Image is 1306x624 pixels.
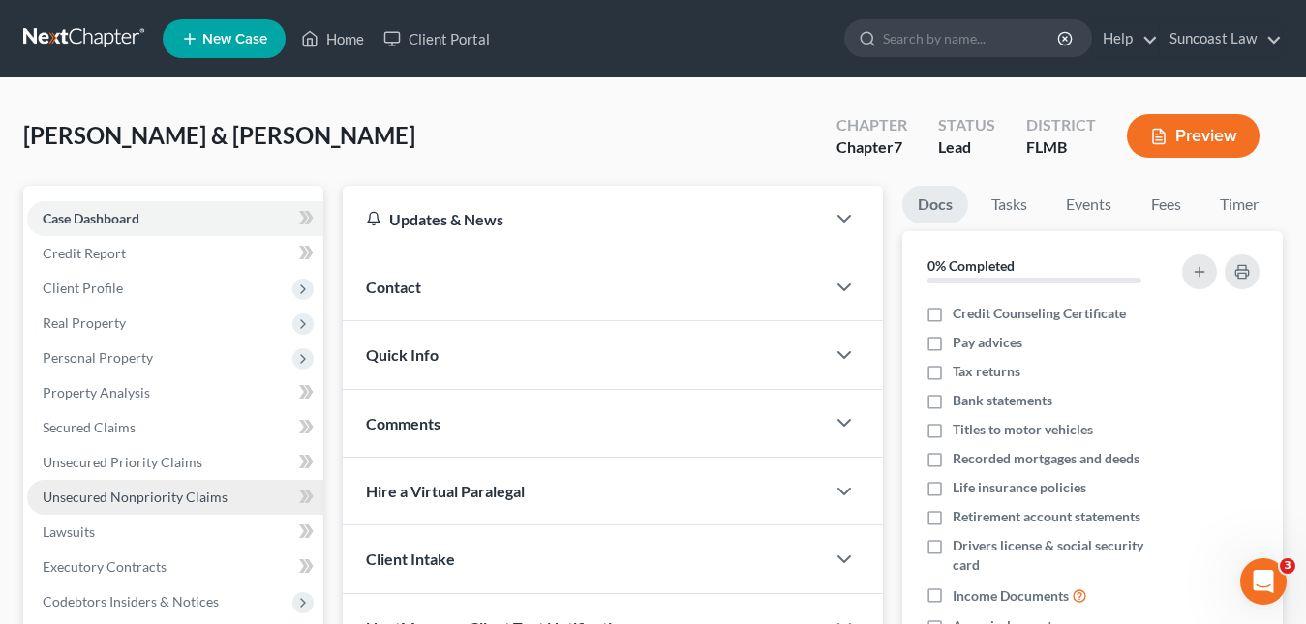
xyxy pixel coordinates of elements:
span: New Case [202,32,267,46]
a: Timer [1204,186,1274,223]
span: Income Documents [953,586,1069,606]
a: Events [1050,186,1127,223]
span: Hire a Virtual Paralegal [366,482,525,500]
span: Retirement account statements [953,507,1140,526]
div: FLMB [1026,136,1096,159]
span: Bank statements [953,391,1052,410]
a: Suncoast Law [1160,21,1282,56]
span: Recorded mortgages and deeds [953,449,1139,468]
span: [PERSON_NAME] & [PERSON_NAME] [23,121,415,149]
a: Credit Report [27,236,323,271]
span: Credit Counseling Certificate [953,304,1126,323]
div: Chapter [836,114,907,136]
input: Search by name... [883,20,1060,56]
span: Unsecured Nonpriority Claims [43,489,228,505]
span: 3 [1280,558,1295,574]
div: Lead [938,136,995,159]
span: Property Analysis [43,384,150,401]
span: Contact [366,278,421,296]
span: 7 [894,137,902,156]
span: Credit Report [43,245,126,261]
span: Personal Property [43,349,153,366]
div: District [1026,114,1096,136]
span: Real Property [43,314,126,331]
a: Unsecured Nonpriority Claims [27,480,323,515]
span: Codebtors Insiders & Notices [43,593,219,609]
span: Titles to motor vehicles [953,420,1093,439]
span: Secured Claims [43,419,136,435]
span: Client Intake [366,550,455,568]
a: Property Analysis [27,375,323,410]
a: Docs [902,186,968,223]
span: Client Profile [43,280,123,296]
div: Chapter [836,136,907,159]
span: Case Dashboard [43,210,139,226]
span: Executory Contracts [43,558,167,575]
a: Home [291,21,374,56]
span: Life insurance policies [953,478,1086,497]
span: Quick Info [366,345,439,364]
a: Help [1093,21,1158,56]
a: Unsecured Priority Claims [27,445,323,480]
a: Case Dashboard [27,201,323,236]
span: Tax returns [953,362,1020,381]
a: Secured Claims [27,410,323,445]
a: Lawsuits [27,515,323,550]
div: Status [938,114,995,136]
span: Drivers license & social security card [953,536,1171,575]
button: Preview [1127,114,1260,158]
a: Client Portal [374,21,500,56]
span: Pay advices [953,333,1022,352]
span: Unsecured Priority Claims [43,454,202,470]
span: Lawsuits [43,523,95,540]
iframe: Intercom live chat [1240,558,1287,605]
a: Fees [1135,186,1197,223]
a: Tasks [976,186,1043,223]
a: Executory Contracts [27,550,323,584]
div: Updates & News [366,209,802,229]
span: Comments [366,414,440,432]
strong: 0% Completed [927,257,1015,274]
